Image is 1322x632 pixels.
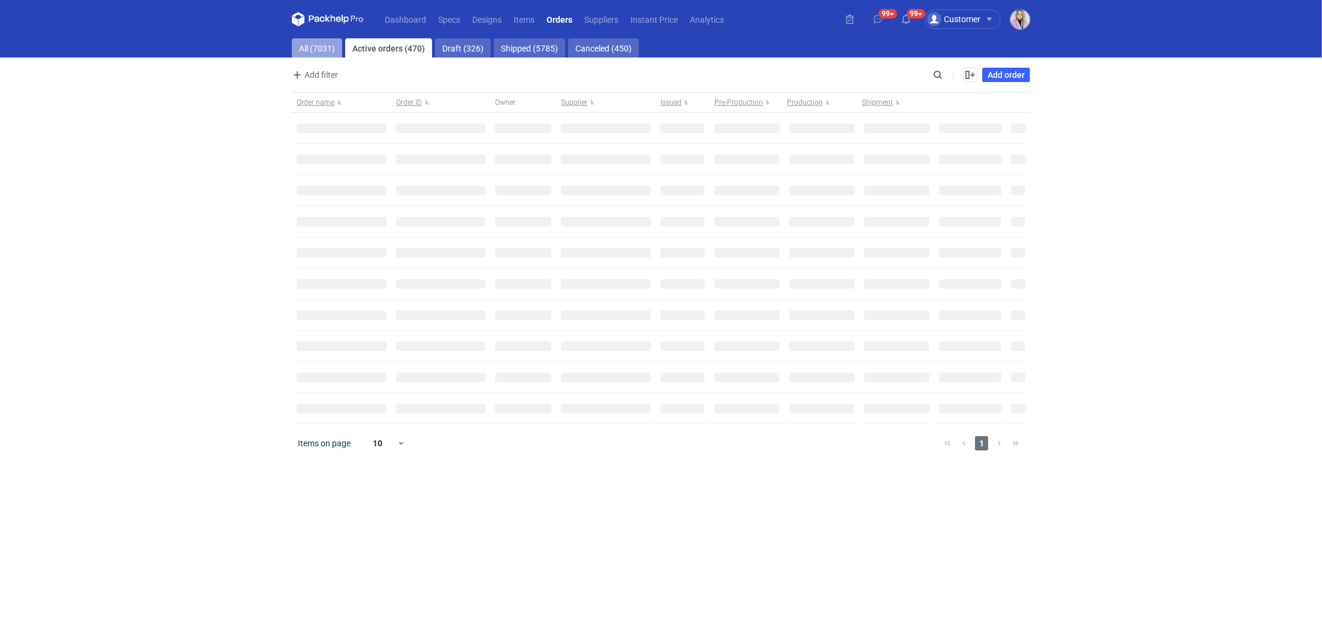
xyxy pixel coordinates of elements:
button: Add filter [289,68,339,82]
a: Instant Price [624,12,684,26]
button: Production [784,93,859,112]
button: Order ID [391,93,491,112]
span: Issued [660,98,681,107]
button: Issued [656,93,710,112]
span: Items on page [298,437,351,449]
a: Suppliers [578,12,624,26]
span: Owner [495,98,515,107]
a: Items [508,12,541,26]
span: Order ID [396,98,422,107]
input: Search [931,68,969,82]
div: 10 [358,435,397,452]
a: All (7031) [292,38,342,58]
button: 99+ [868,10,888,29]
a: Dashboard [379,12,432,26]
a: Active orders (470) [345,38,432,58]
div: Customer [927,12,980,26]
button: Shipment [859,93,934,112]
button: Order name [292,93,391,112]
button: Pre-Production [710,93,784,112]
a: Draft (326) [435,38,491,58]
a: Designs [466,12,508,26]
span: Pre-Production [714,98,763,107]
img: Klaudia Wiśniewska [1010,10,1030,29]
span: Add filter [290,68,338,82]
button: Supplier [556,93,656,112]
a: Add order [982,68,1030,82]
svg: Packhelp Pro [292,12,364,26]
span: Supplier [561,98,587,107]
a: Canceled (450) [568,38,639,58]
a: Specs [432,12,466,26]
span: Production [787,98,823,107]
span: 1 [975,436,988,450]
button: 99+ [897,10,916,29]
a: Orders [541,12,578,26]
a: Analytics [684,12,730,26]
span: Shipment [862,98,893,107]
button: Customer [925,10,1010,29]
span: Order name [297,98,334,107]
a: Shipped (5785) [494,38,565,58]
